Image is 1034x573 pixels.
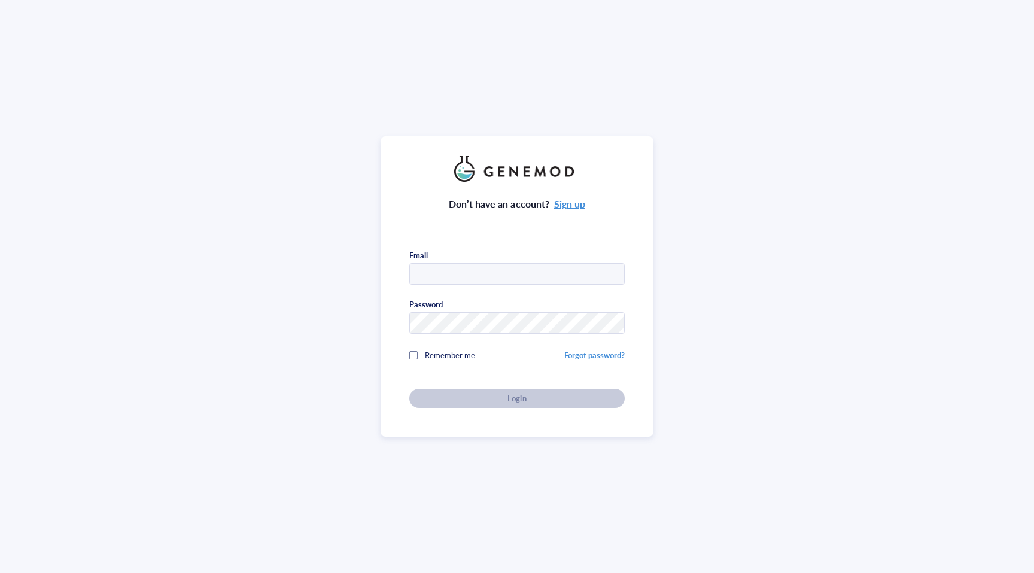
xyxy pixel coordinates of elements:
a: Sign up [554,197,585,211]
a: Forgot password? [564,349,625,361]
div: Email [409,250,428,261]
div: Don’t have an account? [449,196,585,212]
div: Password [409,299,443,310]
img: genemod_logo_light-BcqUzbGq.png [454,156,580,182]
span: Remember me [425,349,475,361]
